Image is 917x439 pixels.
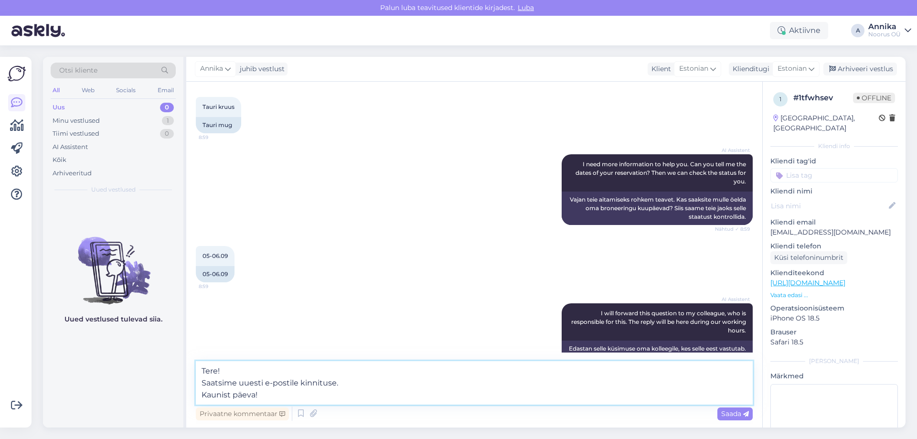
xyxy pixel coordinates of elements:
p: Kliendi telefon [770,241,898,251]
div: Minu vestlused [53,116,100,126]
div: [PERSON_NAME] [770,357,898,365]
p: Kliendi nimi [770,186,898,196]
div: Aktiivne [770,22,828,39]
div: All [51,84,62,96]
p: Kliendi email [770,217,898,227]
div: Klienditugi [729,64,769,74]
span: Estonian [778,64,807,74]
div: Kliendi info [770,142,898,150]
span: Annika [200,64,223,74]
textarea: Tere! Saatsime uuesti e-postile kinnituse. Kaunist päeva! [196,361,753,405]
div: 1 [162,116,174,126]
div: Arhiveeritud [53,169,92,178]
span: 1 [779,96,781,103]
a: AnnikaNoorus OÜ [868,23,911,38]
span: Nähtud ✓ 8:59 [714,225,750,233]
span: 8:59 [199,134,235,141]
p: iPhone OS 18.5 [770,313,898,323]
div: Küsi telefoninumbrit [770,251,847,264]
p: Operatsioonisüsteem [770,303,898,313]
span: AI Assistent [714,147,750,154]
div: Edastan selle küsimuse oma kolleegile, kes selle eest vastutab. Vastus on siin meie tööajal. [562,341,753,365]
div: Vajan teie aitamiseks rohkem teavet. Kas saaksite mulle öelda oma broneeringu kuupäevad? Siis saa... [562,192,753,225]
div: AI Assistent [53,142,88,152]
span: Luba [515,3,537,12]
span: Otsi kliente [59,65,97,75]
div: juhib vestlust [236,64,285,74]
div: 0 [160,129,174,139]
div: Annika [868,23,901,31]
input: Lisa tag [770,168,898,182]
div: Noorus OÜ [868,31,901,38]
div: Arhiveeri vestlus [823,63,897,75]
div: A [851,24,864,37]
span: AI Assistent [714,296,750,303]
div: # 1tfwhsev [793,92,853,104]
div: Kõik [53,155,66,165]
span: 05-06.09 [203,252,228,259]
span: Saada [721,409,749,418]
div: Uus [53,103,65,112]
div: 05-06.09 [196,266,235,282]
span: Tauri kruus [203,103,235,110]
p: Klienditeekond [770,268,898,278]
div: Tiimi vestlused [53,129,99,139]
span: Offline [853,93,895,103]
p: Safari 18.5 [770,337,898,347]
div: [GEOGRAPHIC_DATA], [GEOGRAPHIC_DATA] [773,113,879,133]
div: Socials [114,84,138,96]
img: Askly Logo [8,64,26,83]
p: Brauser [770,327,898,337]
input: Lisa nimi [771,201,887,211]
p: Kliendi tag'id [770,156,898,166]
div: Email [156,84,176,96]
span: Estonian [679,64,708,74]
span: I will forward this question to my colleague, who is responsible for this. The reply will be here... [571,310,747,334]
div: Privaatne kommentaar [196,407,289,420]
span: Uued vestlused [91,185,136,194]
img: No chats [43,220,183,306]
p: Märkmed [770,371,898,381]
span: I need more information to help you. Can you tell me the dates of your reservation? Then we can c... [576,161,747,185]
div: Web [80,84,96,96]
div: Klient [648,64,671,74]
span: 8:59 [199,283,235,290]
p: Vaata edasi ... [770,291,898,300]
div: Tauri mug [196,117,241,133]
p: Uued vestlused tulevad siia. [64,314,162,324]
a: [URL][DOMAIN_NAME] [770,278,845,287]
div: 0 [160,103,174,112]
p: [EMAIL_ADDRESS][DOMAIN_NAME] [770,227,898,237]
